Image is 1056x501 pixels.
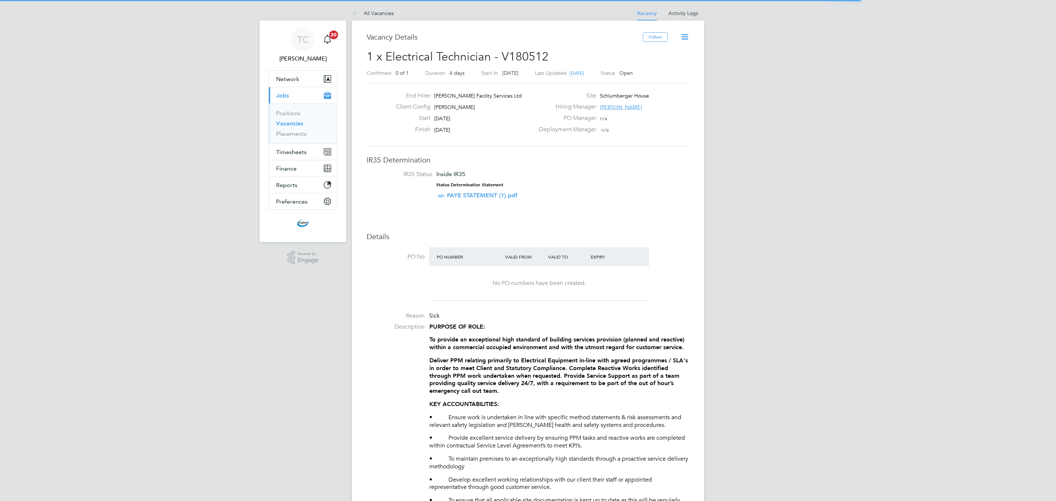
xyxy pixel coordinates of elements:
a: TC[PERSON_NAME] [268,28,337,63]
a: Vacancy [637,10,657,17]
label: Start [390,114,430,122]
button: Jobs [269,87,337,103]
span: Inside IR35 [436,171,465,178]
div: PO Number [435,250,503,263]
label: Last Updated [535,70,566,76]
span: [PERSON_NAME] Facility Services Ltd [434,92,522,99]
div: Jobs [269,103,337,143]
label: Deployment Manager [535,126,596,134]
button: Finance [269,160,337,176]
span: n/a [600,115,607,122]
button: Preferences [269,193,337,209]
h3: Vacancy Details [367,32,643,42]
label: Reason [367,312,425,320]
span: [DATE] [434,115,450,122]
span: Reports [276,182,297,189]
p: • To maintain premises to an exceptionally high standards through a proactive service delivery me... [429,455,689,471]
label: Status [601,70,615,76]
button: Follow [643,32,668,42]
span: TC [297,35,309,44]
button: Timesheets [269,144,337,160]
span: Timesheets [276,149,307,156]
label: IR35 Status [374,171,432,178]
span: Sick [429,312,440,319]
span: [PERSON_NAME] [434,104,475,110]
p: • Ensure work is undertaken in line with specific method statements & risk assessments and releva... [429,414,689,429]
button: Network [269,71,337,87]
label: Confirmed [367,70,391,76]
h3: IR35 Determination [367,155,689,165]
a: Vacancies [276,120,303,127]
span: [DATE] [569,70,584,76]
span: Open [619,70,633,76]
label: Finish [390,126,430,134]
label: PO No [367,253,425,261]
label: Description [367,323,425,331]
span: 1 x Electrical Technician - V180512 [367,50,549,64]
label: Start In [481,70,498,76]
span: Network [276,76,299,83]
strong: To provide an exceptional high standard of building services provision (planned and reactive) wit... [429,336,685,351]
span: 0 of 1 [396,70,409,76]
strong: KEY ACCOUNTABILITIES: [429,401,499,407]
span: [DATE] [502,70,518,76]
label: Site [535,92,596,100]
span: [DATE] [434,127,450,133]
span: n/a [601,127,609,133]
span: Schlumberger House [600,92,649,99]
a: All Vacancies [352,10,394,17]
a: Positions [276,110,300,117]
label: Hiring Manager [535,103,596,111]
a: PAYE STATEMENT (1).pdf [447,192,517,199]
label: PO Manager [535,114,596,122]
a: Powered byEngage [287,251,319,265]
a: Activity Logs [668,10,698,17]
p: • Develop excellent working relationships with our client their staff or appointed representative... [429,476,689,491]
strong: Status Determination Statement [436,182,503,187]
div: Valid To [546,250,589,263]
span: [PERSON_NAME] [600,104,642,110]
h3: Details [367,232,689,241]
span: 4 days [450,70,465,76]
img: cbwstaffingsolutions-logo-retina.png [297,217,309,229]
span: 20 [329,30,338,39]
span: Tom Cheek [268,54,337,63]
span: Powered by [298,251,318,257]
span: Jobs [276,92,289,99]
a: Go to home page [268,217,337,229]
span: Engage [298,257,318,263]
strong: Deliver PPM relating primarily to Electrical Equipment in-line with agreed programmes / SLA's in ... [429,357,688,394]
div: Expiry [589,250,632,263]
div: No PO numbers have been created. [436,279,642,287]
p: • Provide excellent service delivery by ensuring PPM tasks and reactive works are completed withi... [429,434,689,450]
div: Valid From [503,250,546,263]
span: Finance [276,165,297,172]
label: Duration [425,70,445,76]
label: Client Config [390,103,430,111]
label: End Hirer [390,92,430,100]
button: Reports [269,177,337,193]
span: Preferences [276,198,308,205]
nav: Main navigation [260,21,346,242]
strong: PURPOSE OF ROLE: [429,323,485,330]
a: 20 [320,28,335,51]
a: Placements [276,130,307,137]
